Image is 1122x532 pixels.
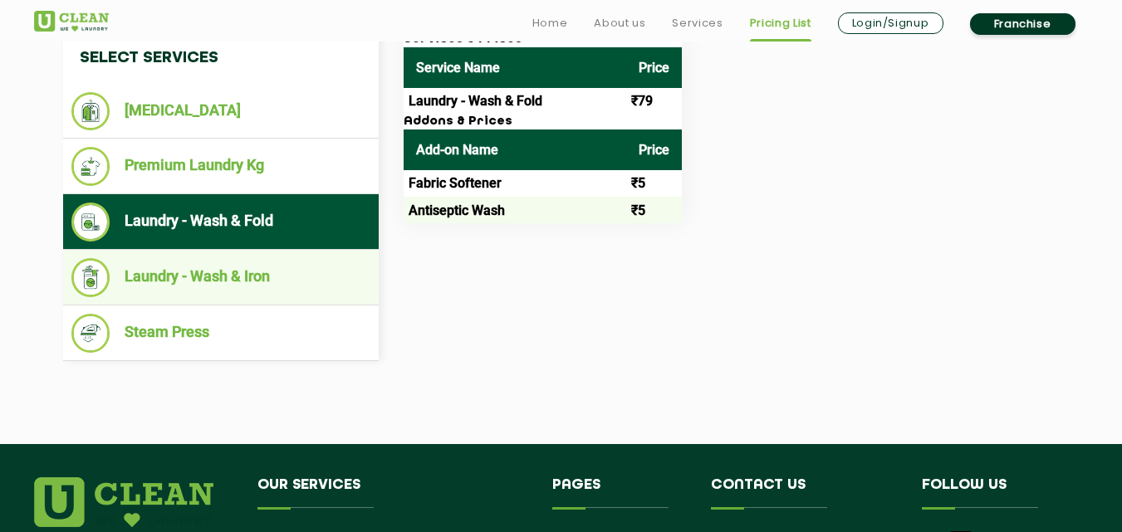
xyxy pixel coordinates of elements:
[626,88,682,115] td: ₹79
[922,477,1068,509] h4: Follow us
[34,11,109,32] img: UClean Laundry and Dry Cleaning
[838,12,943,34] a: Login/Signup
[552,477,686,509] h4: Pages
[970,13,1075,35] a: Franchise
[71,92,110,130] img: Dry Cleaning
[71,203,370,242] li: Laundry - Wash & Fold
[750,13,811,33] a: Pricing List
[404,170,626,197] td: Fabric Softener
[71,258,110,297] img: Laundry - Wash & Iron
[34,477,213,527] img: logo.png
[71,147,110,186] img: Premium Laundry Kg
[71,92,370,130] li: [MEDICAL_DATA]
[404,129,626,170] th: Add-on Name
[404,115,682,129] h3: Addons & Prices
[404,88,626,115] td: Laundry - Wash & Fold
[672,13,723,33] a: Services
[404,197,626,223] td: Antiseptic Wash
[71,314,110,353] img: Steam Press
[626,170,682,197] td: ₹5
[626,129,682,170] th: Price
[71,147,370,186] li: Premium Laundry Kg
[711,477,897,509] h4: Contact us
[532,13,568,33] a: Home
[63,32,379,84] h4: Select Services
[626,47,682,88] th: Price
[71,203,110,242] img: Laundry - Wash & Fold
[257,477,528,509] h4: Our Services
[626,197,682,223] td: ₹5
[71,314,370,353] li: Steam Press
[594,13,645,33] a: About us
[71,258,370,297] li: Laundry - Wash & Iron
[404,47,626,88] th: Service Name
